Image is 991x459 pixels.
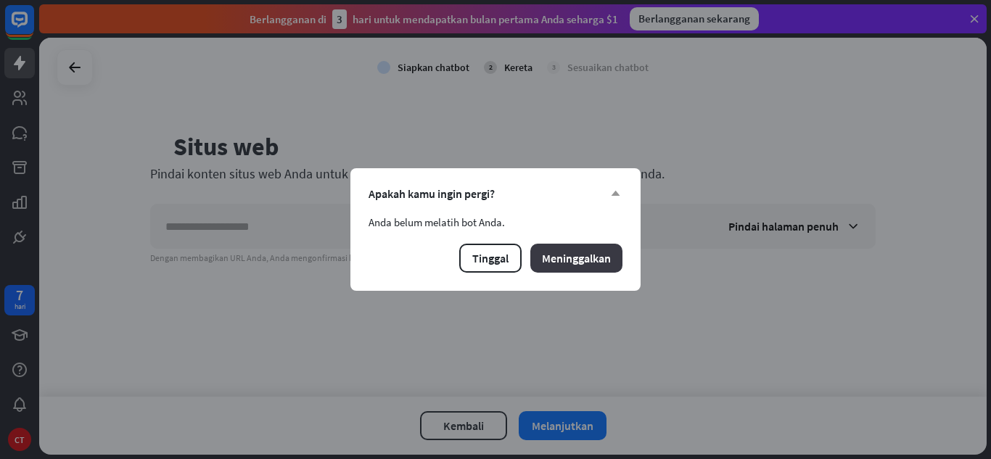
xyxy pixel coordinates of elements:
font: Tinggal [472,251,509,265]
button: Meninggalkan [530,244,622,273]
font: Apakah kamu ingin pergi? [369,186,495,201]
font: menutup [611,189,620,198]
button: Tinggal [459,244,522,273]
font: Anda belum melatih bot Anda. [369,215,505,229]
font: Meninggalkan [542,251,611,265]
